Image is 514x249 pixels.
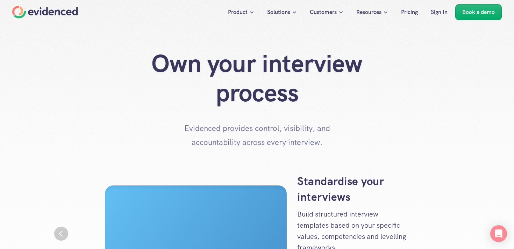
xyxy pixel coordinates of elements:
[455,4,502,20] a: Book a demo
[54,227,68,241] button: Previous
[170,122,344,149] p: Evidenced provides control, visibility, and accountability across every interview.
[462,8,495,17] p: Book a demo
[117,49,397,108] h1: Own your interview process
[490,225,507,242] div: Open Intercom Messenger
[401,8,418,17] p: Pricing
[228,8,248,17] p: Product
[431,8,448,17] p: Sign In
[426,4,453,20] a: Sign In
[396,4,423,20] a: Pricing
[267,8,290,17] p: Solutions
[297,174,409,205] h3: Standardise your interviews
[356,8,381,17] p: Resources
[12,6,78,19] a: Home
[310,8,337,17] p: Customers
